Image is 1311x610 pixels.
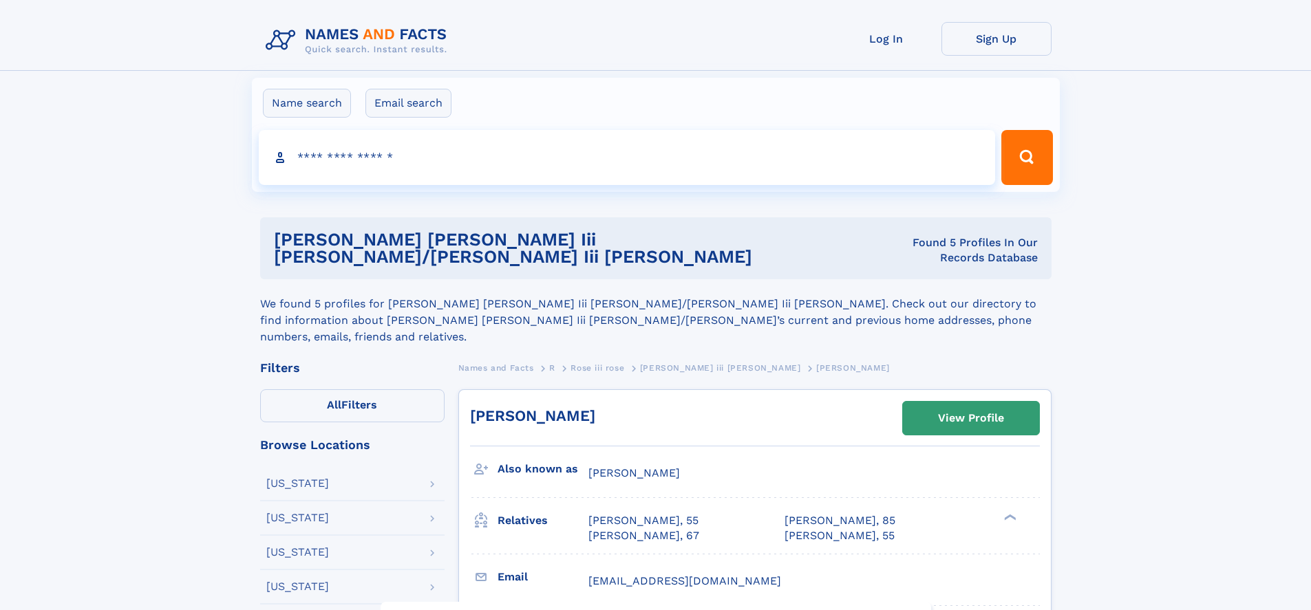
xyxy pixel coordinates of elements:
[588,466,680,479] span: [PERSON_NAME]
[266,547,329,558] div: [US_STATE]
[571,359,624,376] a: Rose iii rose
[938,402,1004,434] div: View Profile
[260,22,458,59] img: Logo Names and Facts
[785,528,895,543] a: [PERSON_NAME], 55
[498,457,588,481] h3: Also known as
[588,528,699,543] a: [PERSON_NAME], 67
[498,565,588,589] h3: Email
[263,89,351,118] label: Name search
[260,362,445,374] div: Filters
[266,581,329,592] div: [US_STATE]
[259,130,996,185] input: search input
[327,398,341,411] span: All
[266,478,329,489] div: [US_STATE]
[266,512,329,523] div: [US_STATE]
[458,359,534,376] a: Names and Facts
[831,22,941,56] a: Log In
[941,22,1052,56] a: Sign Up
[274,231,871,265] h1: [PERSON_NAME] [PERSON_NAME] Iii [PERSON_NAME]/[PERSON_NAME] Iii [PERSON_NAME]
[785,513,895,528] a: [PERSON_NAME], 85
[588,574,781,587] span: [EMAIL_ADDRESS][DOMAIN_NAME]
[588,513,699,528] a: [PERSON_NAME], 55
[549,359,555,376] a: R
[1001,130,1052,185] button: Search Button
[498,509,588,532] h3: Relatives
[640,359,801,376] a: [PERSON_NAME] iii [PERSON_NAME]
[470,407,595,424] a: [PERSON_NAME]
[1001,513,1017,522] div: ❯
[260,439,445,451] div: Browse Locations
[816,363,890,373] span: [PERSON_NAME]
[365,89,451,118] label: Email search
[549,363,555,373] span: R
[571,363,624,373] span: Rose iii rose
[903,402,1039,435] a: View Profile
[870,235,1037,265] div: Found 5 Profiles In Our Records Database
[260,389,445,422] label: Filters
[640,363,801,373] span: [PERSON_NAME] iii [PERSON_NAME]
[260,279,1052,345] div: We found 5 profiles for [PERSON_NAME] [PERSON_NAME] Iii [PERSON_NAME]/[PERSON_NAME] Iii [PERSON_N...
